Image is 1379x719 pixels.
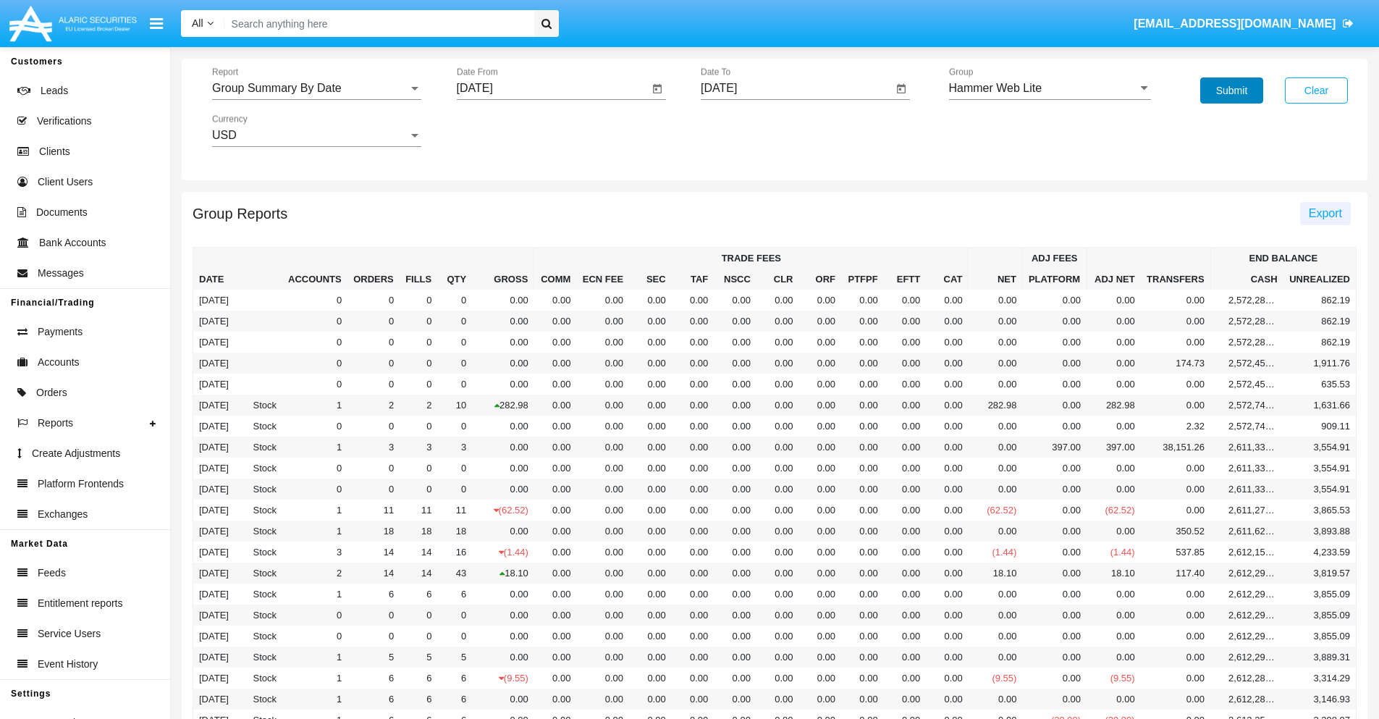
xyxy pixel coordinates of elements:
td: 0.00 [576,332,629,353]
td: 0.00 [756,437,799,458]
td: 0 [400,458,437,479]
td: 0.00 [798,353,841,374]
td: 2,572,743.21 [1210,416,1283,437]
td: 2,611,334.68 [1210,479,1283,500]
td: 0.00 [884,374,927,395]
td: 2,572,457.92 [1210,374,1283,395]
td: 0.00 [969,311,1023,332]
span: Feeds [38,565,66,581]
td: 0.00 [714,395,756,416]
td: [DATE] [193,374,235,395]
td: 0 [347,458,400,479]
input: Search [224,10,529,37]
td: 0.00 [576,479,629,500]
td: 0.00 [576,311,629,332]
th: Orders [347,248,400,290]
td: 0 [282,290,347,311]
td: 0 [282,311,347,332]
td: 0 [437,353,472,374]
span: Bank Accounts [39,235,106,251]
td: 0.00 [629,311,672,332]
span: USD [212,129,237,141]
td: 0.00 [714,332,756,353]
td: 0.00 [926,500,969,521]
th: PTFPF [841,269,884,290]
span: All [192,17,203,29]
span: Event History [38,657,98,672]
td: 1 [282,437,347,458]
td: [DATE] [193,395,235,416]
td: 0.00 [1022,374,1087,395]
td: 0.00 [714,416,756,437]
td: 2,611,334.68 [1210,437,1283,458]
button: Open calendar [649,80,666,98]
td: 0.00 [1087,332,1141,353]
span: Client Users [38,175,93,190]
td: 0.00 [714,437,756,458]
td: 0.00 [1087,311,1141,332]
th: Cash [1210,269,1283,290]
td: 0 [437,374,472,395]
th: Accounts [282,248,347,290]
th: Unrealized [1283,269,1357,290]
td: 1,631.66 [1283,395,1357,416]
td: 0.00 [629,458,672,479]
td: 0.00 [884,353,927,374]
td: 282.98 [472,395,534,416]
td: 0.00 [629,500,672,521]
td: 0.00 [841,437,884,458]
td: 0.00 [756,458,799,479]
td: 0.00 [884,437,927,458]
td: [DATE] [193,311,235,332]
td: 0.00 [1141,290,1210,311]
td: 0.00 [884,395,927,416]
td: 0.00 [672,353,714,374]
td: 635.53 [1283,374,1357,395]
img: Logo image [7,2,139,45]
td: 0.00 [1141,311,1210,332]
td: 0.00 [841,479,884,500]
td: 0.00 [629,437,672,458]
td: 0.00 [714,290,756,311]
td: 0.00 [534,458,577,479]
td: [DATE] [193,416,235,437]
td: 0.00 [1022,353,1087,374]
span: Platform Frontends [38,476,124,492]
td: 0.00 [576,437,629,458]
td: 0.00 [1141,395,1210,416]
td: 0.00 [576,500,629,521]
td: 2,572,457.92 [1210,353,1283,374]
td: 2,572,740.90 [1210,395,1283,416]
td: 0.00 [798,395,841,416]
td: 0.00 [576,416,629,437]
span: Exchanges [38,507,88,522]
td: 0.00 [884,332,927,353]
td: 0.00 [884,311,927,332]
td: 862.19 [1283,332,1357,353]
td: 0 [282,374,347,395]
td: 0.00 [841,458,884,479]
td: 0.00 [926,353,969,374]
td: 0.00 [672,458,714,479]
a: [EMAIL_ADDRESS][DOMAIN_NAME] [1127,4,1361,44]
span: Export [1309,207,1342,219]
td: 0.00 [714,479,756,500]
td: 0 [400,332,437,353]
td: 3,554.91 [1283,479,1357,500]
td: 397.00 [1087,437,1141,458]
td: 0.00 [629,374,672,395]
td: 0 [347,416,400,437]
td: 0.00 [798,374,841,395]
td: 1 [282,395,347,416]
td: 0.00 [884,479,927,500]
td: 0.00 [926,311,969,332]
td: 0.00 [969,479,1023,500]
td: 0.00 [472,374,534,395]
td: 0 [347,479,400,500]
td: 0.00 [714,374,756,395]
td: 0.00 [714,458,756,479]
td: 0.00 [534,479,577,500]
td: 3 [400,437,437,458]
th: Adj Fees [1022,248,1087,269]
td: [DATE] [193,500,235,521]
